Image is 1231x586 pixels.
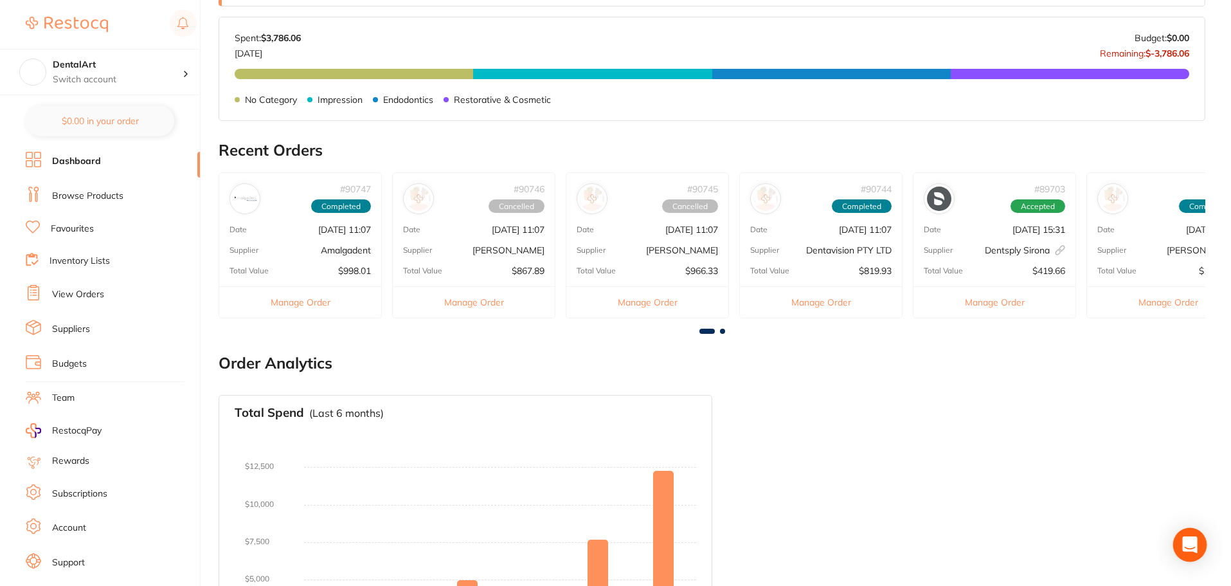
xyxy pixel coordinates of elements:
img: Henry Schein Halas [1101,187,1125,211]
p: # 90744 [861,184,892,194]
p: [DATE] 11:07 [318,224,371,235]
p: Switch account [53,73,183,86]
p: $966.33 [685,266,718,276]
p: Total Value [750,266,789,275]
button: Manage Order [219,286,381,318]
p: $419.66 [1032,266,1065,276]
p: Dentavision PTY LTD [806,245,892,255]
span: RestocqPay [52,425,102,437]
p: Supplier [1097,246,1126,255]
p: (Last 6 months) [309,407,384,419]
img: Dentsply Sirona [927,187,951,211]
p: Total Value [403,266,442,275]
p: Date [1097,225,1115,234]
a: View Orders [52,288,104,301]
p: $819.93 [859,266,892,276]
p: Supplier [577,246,606,255]
p: # 89703 [1034,184,1065,194]
a: RestocqPay [26,423,102,438]
img: Amalgadent [233,187,257,211]
a: Account [52,522,86,535]
img: RestocqPay [26,423,41,438]
p: Budget: [1135,33,1189,43]
p: # 90747 [340,184,371,194]
a: Team [52,392,75,405]
p: Date [750,225,768,234]
img: Adam Dental [580,187,604,211]
p: Supplier [229,246,258,255]
p: Spent: [235,33,301,43]
p: $998.01 [338,266,371,276]
img: Henry Schein Halas [406,187,431,211]
button: Manage Order [566,286,728,318]
p: Amalgadent [321,245,371,255]
p: [DATE] 11:07 [492,224,544,235]
a: Restocq Logo [26,10,108,39]
img: DentalArt [20,59,46,85]
p: Date [229,225,247,234]
strong: $3,786.06 [261,32,301,44]
strong: $0.00 [1167,32,1189,44]
p: Total Value [1097,266,1137,275]
p: Total Value [577,266,616,275]
p: Date [577,225,594,234]
h2: Recent Orders [219,142,1205,160]
span: Completed [832,199,892,214]
p: $867.89 [512,266,544,276]
button: Manage Order [393,286,555,318]
h4: DentalArt [53,59,183,71]
p: Restorative & Cosmetic [454,95,551,105]
h2: Order Analytics [219,354,1205,372]
p: [DATE] [235,43,301,59]
a: Favourites [51,223,94,235]
p: [DATE] 11:07 [665,224,718,235]
p: # 90746 [514,184,544,194]
p: Total Value [924,266,963,275]
span: Cancelled [662,199,718,214]
a: Budgets [52,358,87,371]
span: Accepted [1011,199,1065,214]
button: $0.00 in your order [26,105,174,136]
p: Impression [318,95,363,105]
p: Dentsply Sirona [985,245,1065,255]
button: Manage Order [740,286,902,318]
p: Endodontics [383,95,433,105]
strong: $-3,786.06 [1146,48,1189,59]
p: [DATE] 11:07 [839,224,892,235]
p: Total Value [229,266,269,275]
p: No Category [245,95,297,105]
a: Support [52,556,85,569]
p: Supplier [403,246,432,255]
p: [PERSON_NAME] [646,245,718,255]
a: Inventory Lists [49,255,110,268]
p: # 90745 [687,184,718,194]
p: Date [924,225,941,234]
div: Open Intercom Messenger [1173,528,1207,562]
p: Remaining: [1100,43,1189,59]
button: Manage Order [913,286,1075,318]
img: Restocq Logo [26,17,108,32]
p: [DATE] 15:31 [1012,224,1065,235]
a: Browse Products [52,190,123,203]
p: Supplier [750,246,779,255]
p: Date [403,225,420,234]
span: Completed [311,199,371,214]
h3: Total Spend [235,406,304,420]
p: [PERSON_NAME] [472,245,544,255]
p: Supplier [924,246,953,255]
a: Subscriptions [52,488,107,500]
a: Suppliers [52,323,90,336]
span: Cancelled [489,199,544,214]
img: Dentavision PTY LTD [753,187,778,211]
a: Dashboard [52,155,101,168]
a: Rewards [52,455,89,468]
